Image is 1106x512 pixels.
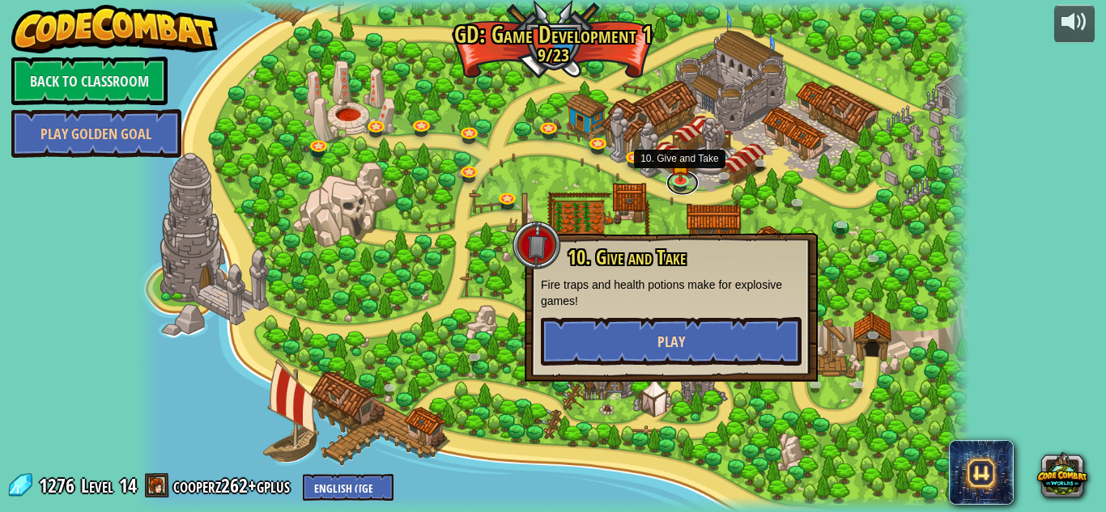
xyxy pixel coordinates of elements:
[11,109,181,158] a: Play Golden Goal
[119,472,137,498] span: 14
[541,317,802,366] button: Play
[11,57,168,105] a: Back to Classroom
[1054,5,1095,43] button: Adjust volume
[670,147,691,182] img: level-banner-started.png
[657,332,685,352] span: Play
[173,472,295,498] a: cooperz262+gplus
[39,472,79,498] span: 1276
[568,243,686,271] span: 10. Give and Take
[81,472,113,499] span: Level
[11,5,219,53] img: CodeCombat - Learn how to code by playing a game
[541,277,802,309] p: Fire traps and health potions make for explosive games!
